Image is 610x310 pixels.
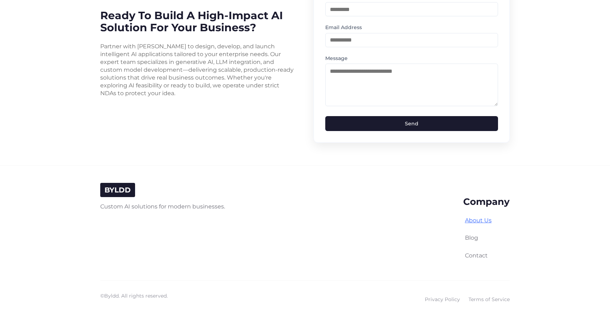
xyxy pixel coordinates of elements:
[325,54,498,62] label: Message
[325,23,498,31] label: Email Address
[465,217,492,224] a: About Us
[105,186,131,194] span: BYLDD
[100,292,168,300] p: © Byldd. All rights reserved.
[100,43,296,97] p: Partner with [PERSON_NAME] to design, develop, and launch intelligent AI applications tailored to...
[463,197,510,207] h3: Company
[465,252,488,259] a: Contact
[425,295,460,303] a: Privacy Policy
[105,187,131,194] a: BYLDD
[465,234,478,241] a: Blog
[100,10,296,34] h2: Ready to Build a High-Impact AI Solution for Your Business?
[469,295,510,303] a: Terms of Service
[325,116,498,131] button: Send
[100,203,225,211] p: Custom AI solutions for modern businesses.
